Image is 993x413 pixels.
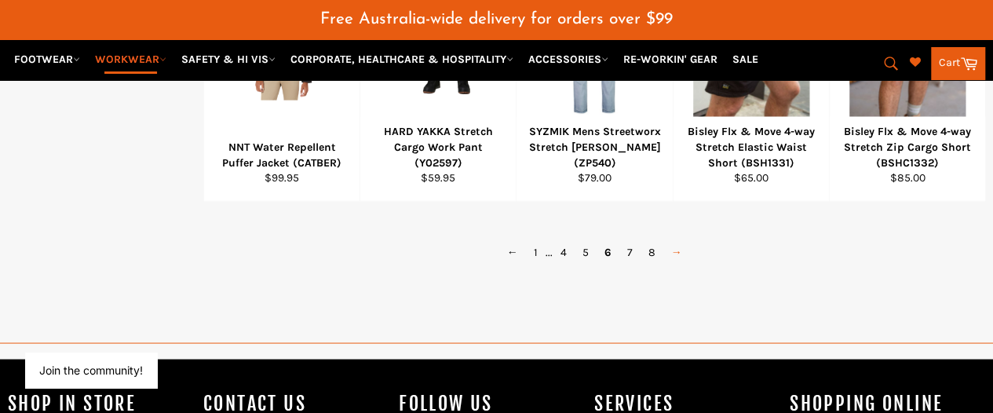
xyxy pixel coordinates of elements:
[553,240,575,263] a: 4
[663,240,690,263] a: →
[527,124,663,170] div: SYZMIK Mens Streetworx Stretch [PERSON_NAME] (ZP540)
[175,46,282,73] a: SAFETY & HI VIS
[931,47,985,80] a: Cart
[641,240,663,263] a: 8
[726,46,765,73] a: SALE
[284,46,520,73] a: CORPORATE, HEALTHCARE & HOSPITALITY
[522,46,615,73] a: ACCESSORIES
[619,240,641,263] a: 7
[8,46,86,73] a: FOOTWEAR
[214,140,350,170] div: NNT Water Repellent Puffer Jacket (CATBER)
[617,46,724,73] a: RE-WORKIN' GEAR
[683,124,819,170] div: Bisley Flx & Move 4-way Stretch Elastic Waist Short (BSH1331)
[371,124,506,170] div: HARD YAKKA Stretch Cargo Work Pant (Y02597)
[546,245,553,258] span: ...
[575,240,597,263] a: 5
[320,11,673,27] span: Free Australia-wide delivery for orders over $99
[499,240,526,263] a: ←
[39,364,143,377] button: Join the community!
[597,240,619,263] span: 6
[839,124,975,170] div: Bisley Flx & Move 4-way Stretch Zip Cargo Short (BSHC1332)
[526,240,546,263] a: 1
[89,46,173,73] a: WORKWEAR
